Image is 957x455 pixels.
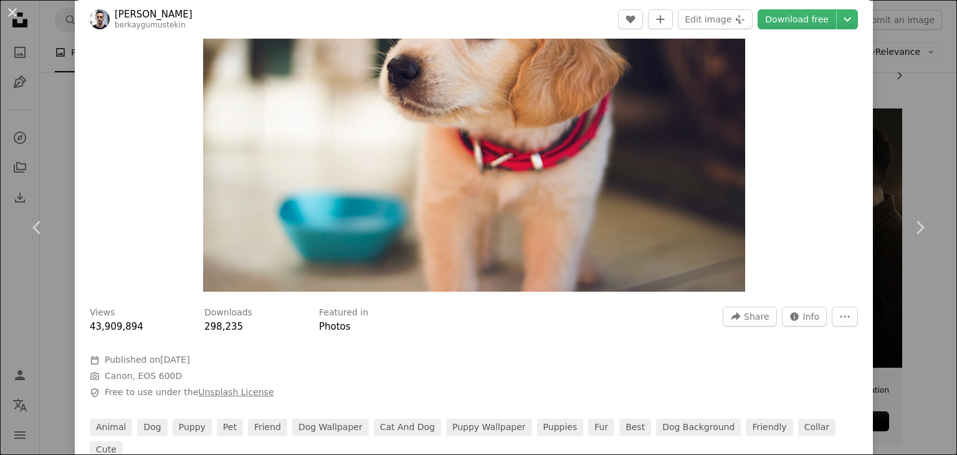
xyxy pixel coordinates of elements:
[746,419,793,436] a: friendly
[90,9,110,29] img: Go to Berkay Gumustekin's profile
[319,307,368,319] h3: Featured in
[832,307,858,327] button: More Actions
[105,355,190,365] span: Published on
[248,419,287,436] a: friend
[217,419,243,436] a: pet
[678,9,753,29] button: Edit image
[115,21,186,29] a: berkaygumustekin
[292,419,369,436] a: dog wallpaper
[537,419,584,436] a: puppies
[723,307,776,327] button: Share this image
[115,8,193,21] a: [PERSON_NAME]
[619,419,651,436] a: best
[782,307,827,327] button: Stats about this image
[446,419,532,436] a: puppy wallpaper
[90,307,115,319] h3: Views
[798,419,836,436] a: collar
[744,307,769,326] span: Share
[137,419,167,436] a: dog
[105,386,274,399] span: Free to use under the
[105,370,182,383] button: Canon, EOS 600D
[204,307,252,319] h3: Downloads
[198,387,274,397] a: Unsplash License
[319,321,351,332] a: Photos
[837,9,858,29] button: Choose download size
[374,419,441,436] a: cat and dog
[90,321,143,332] span: 43,909,894
[173,419,212,436] a: puppy
[90,419,132,436] a: animal
[648,9,673,29] button: Add to Collection
[588,419,614,436] a: fur
[204,321,243,332] span: 298,235
[656,419,741,436] a: dog background
[803,307,820,326] span: Info
[882,168,957,287] a: Next
[758,9,836,29] a: Download free
[160,355,189,365] time: October 4, 2017 at 9:49:27 PM GMT+2
[618,9,643,29] button: Like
